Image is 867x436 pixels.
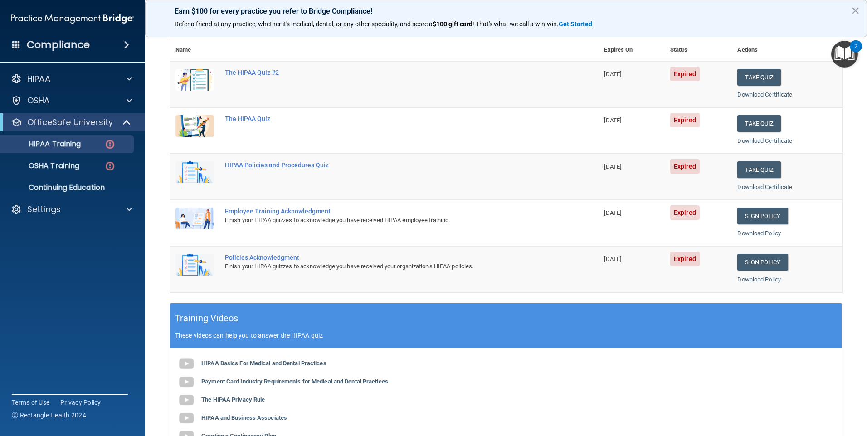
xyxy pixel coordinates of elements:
[851,3,860,18] button: Close
[831,41,858,68] button: Open Resource Center, 2 new notifications
[201,360,326,367] b: HIPAA Basics For Medical and Dental Practices
[737,230,781,237] a: Download Policy
[177,355,195,373] img: gray_youtube_icon.38fcd6cc.png
[670,252,700,266] span: Expired
[175,310,239,326] h5: Training Videos
[201,414,287,421] b: HIPAA and Business Associates
[175,20,433,28] span: Refer a friend at any practice, whether it's medical, dental, or any other speciality, and score a
[27,73,50,84] p: HIPAA
[6,183,130,192] p: Continuing Education
[604,163,621,170] span: [DATE]
[104,139,116,150] img: danger-circle.6113f641.png
[854,46,857,58] div: 2
[6,140,81,149] p: HIPAA Training
[737,161,781,178] button: Take Quiz
[737,69,781,86] button: Take Quiz
[604,71,621,78] span: [DATE]
[225,69,553,76] div: The HIPAA Quiz #2
[27,95,50,106] p: OSHA
[27,204,61,215] p: Settings
[225,254,553,261] div: Policies Acknowledgment
[737,276,781,283] a: Download Policy
[170,39,219,61] th: Name
[737,184,792,190] a: Download Certificate
[175,332,837,339] p: These videos can help you to answer the HIPAA quiz
[559,20,592,28] strong: Get Started
[737,91,792,98] a: Download Certificate
[604,117,621,124] span: [DATE]
[6,161,79,170] p: OSHA Training
[177,373,195,391] img: gray_youtube_icon.38fcd6cc.png
[604,209,621,216] span: [DATE]
[225,215,553,226] div: Finish your HIPAA quizzes to acknowledge you have received HIPAA employee training.
[737,137,792,144] a: Download Certificate
[732,39,842,61] th: Actions
[472,20,559,28] span: ! That's what we call a win-win.
[175,7,838,15] p: Earn $100 for every practice you refer to Bridge Compliance!
[604,256,621,262] span: [DATE]
[12,398,49,407] a: Terms of Use
[433,20,472,28] strong: $100 gift card
[737,208,788,224] a: Sign Policy
[12,411,86,420] span: Ⓒ Rectangle Health 2024
[27,39,90,51] h4: Compliance
[177,409,195,427] img: gray_youtube_icon.38fcd6cc.png
[27,117,113,128] p: OfficeSafe University
[225,208,553,215] div: Employee Training Acknowledgment
[670,113,700,127] span: Expired
[11,10,134,28] img: PMB logo
[201,396,265,403] b: The HIPAA Privacy Rule
[670,205,700,220] span: Expired
[665,39,732,61] th: Status
[670,159,700,174] span: Expired
[225,261,553,272] div: Finish your HIPAA quizzes to acknowledge you have received your organization’s HIPAA policies.
[201,378,388,385] b: Payment Card Industry Requirements for Medical and Dental Practices
[104,160,116,172] img: danger-circle.6113f641.png
[737,115,781,132] button: Take Quiz
[177,391,195,409] img: gray_youtube_icon.38fcd6cc.png
[11,73,132,84] a: HIPAA
[60,398,101,407] a: Privacy Policy
[225,115,553,122] div: The HIPAA Quiz
[11,95,132,106] a: OSHA
[225,161,553,169] div: HIPAA Policies and Procedures Quiz
[737,254,788,271] a: Sign Policy
[670,67,700,81] span: Expired
[599,39,665,61] th: Expires On
[11,204,132,215] a: Settings
[11,117,132,128] a: OfficeSafe University
[559,20,594,28] a: Get Started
